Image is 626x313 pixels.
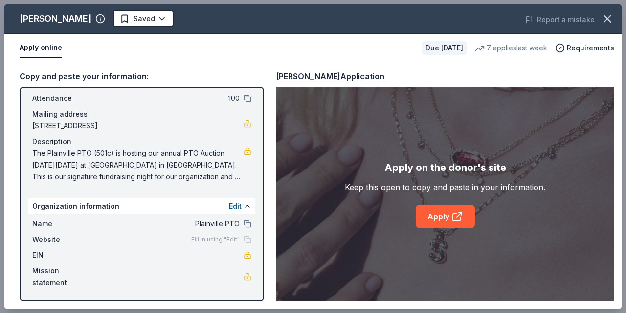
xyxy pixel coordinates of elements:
div: Due [DATE] [422,41,467,55]
div: [PERSON_NAME] Application [276,70,384,83]
span: Requirements [567,42,614,54]
span: 100 [98,93,240,104]
span: Name [32,218,98,230]
span: [STREET_ADDRESS] [32,120,244,132]
div: Apply on the donor's site [384,160,506,175]
div: Mailing address [32,108,251,120]
a: Apply [416,205,475,228]
span: EIN [32,249,98,261]
button: Requirements [555,42,614,54]
div: 7 applies last week [475,42,547,54]
div: Description [32,136,251,147]
span: The Plainville PTO (501c) is hosting our annual PTO Auction [DATE][DATE] at [GEOGRAPHIC_DATA] in ... [32,147,244,183]
span: Attendance [32,93,98,104]
button: Edit [229,200,242,212]
div: Copy and paste your information: [20,70,264,83]
span: Fill in using "Edit" [191,236,240,243]
div: [PERSON_NAME] [20,11,91,26]
button: Report a mistake [525,14,595,25]
span: Saved [134,13,155,24]
span: Website [32,234,98,245]
div: Keep this open to copy and paste in your information. [345,181,545,193]
span: Mission statement [32,265,98,289]
button: Saved [113,10,174,27]
div: Organization information [28,198,255,214]
span: Plainville PTO [98,218,240,230]
button: Apply online [20,38,62,58]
